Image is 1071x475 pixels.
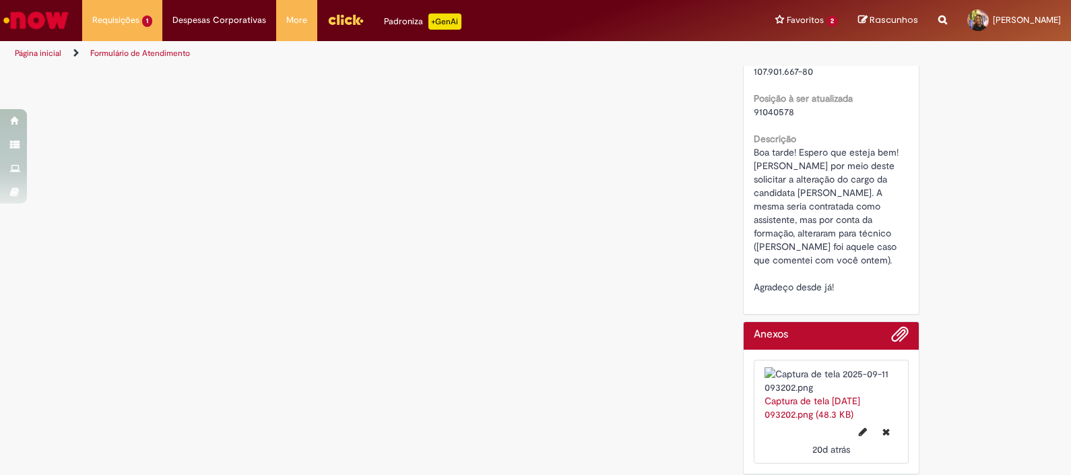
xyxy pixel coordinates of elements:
img: Captura de tela 2025-09-11 093202.png [765,367,899,394]
p: +GenAi [428,13,461,30]
a: Formulário de Atendimento [90,48,190,59]
button: Editar nome de arquivo Captura de tela 2025-09-11 093202.png [851,421,875,443]
span: Despesas Corporativas [172,13,266,27]
a: Página inicial [15,48,61,59]
span: 91040578 [754,106,794,118]
time: 11/09/2025 09:32:56 [812,443,850,455]
span: Rascunhos [870,13,918,26]
a: Captura de tela [DATE] 093202.png (48.3 KB) [765,395,860,420]
span: More [286,13,307,27]
span: 2 [826,15,838,27]
h2: Anexos [754,329,788,341]
a: Rascunhos [858,14,918,27]
span: 107.901.667-80 [754,65,813,77]
span: 1 [142,15,152,27]
span: Favoritos [787,13,824,27]
div: Padroniza [384,13,461,30]
button: Adicionar anexos [891,325,909,350]
b: Descrição [754,133,796,145]
span: Requisições [92,13,139,27]
ul: Trilhas de página [10,41,704,66]
img: click_logo_yellow_360x200.png [327,9,364,30]
span: Boa tarde! Espero que esteja bem! [PERSON_NAME] por meio deste solicitar a alteração do cargo da ... [754,146,899,293]
span: 20d atrás [812,443,850,455]
button: Excluir Captura de tela 2025-09-11 093202.png [874,421,898,443]
b: Posição à ser atualizada [754,92,853,104]
img: ServiceNow [1,7,71,34]
span: [PERSON_NAME] [993,14,1061,26]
